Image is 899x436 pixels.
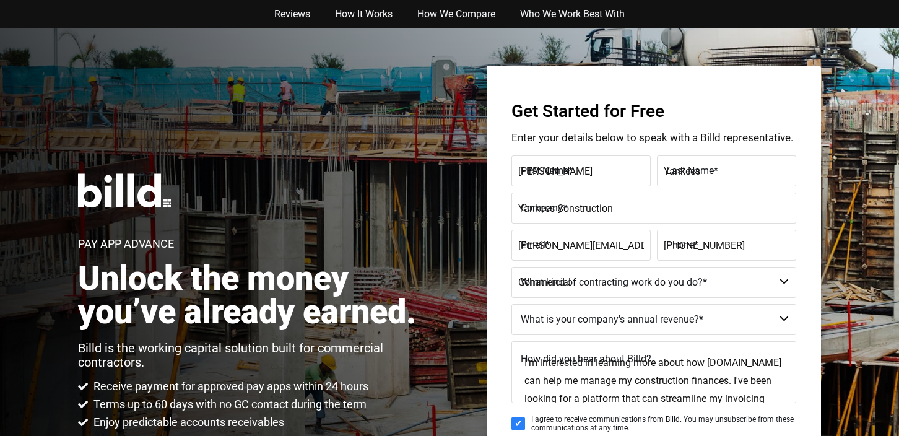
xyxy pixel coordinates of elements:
[521,239,545,251] span: Email
[521,165,568,177] span: First Name
[78,238,174,250] h1: Pay App Advance
[90,397,367,412] span: Terms up to 60 days with no GC contact during the term
[511,417,525,430] input: I agree to receive communications from Billd. You may unsubscribe from these communications at an...
[78,341,429,370] p: Billd is the working capital solution built for commercial contractors.
[521,353,651,365] span: How did you hear about Billd?
[666,165,714,177] span: Last Name
[511,133,796,143] p: Enter your details below to speak with a Billd representative.
[90,415,284,430] span: Enjoy predictable accounts receivables
[666,239,694,251] span: Phone
[531,415,796,433] span: I agree to receive communications from Billd. You may unsubscribe from these communications at an...
[511,103,796,120] h3: Get Started for Free
[521,202,563,214] span: Company
[90,379,368,394] span: Receive payment for approved pay apps within 24 hours
[78,262,429,329] h2: Unlock the money you’ve already earned.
